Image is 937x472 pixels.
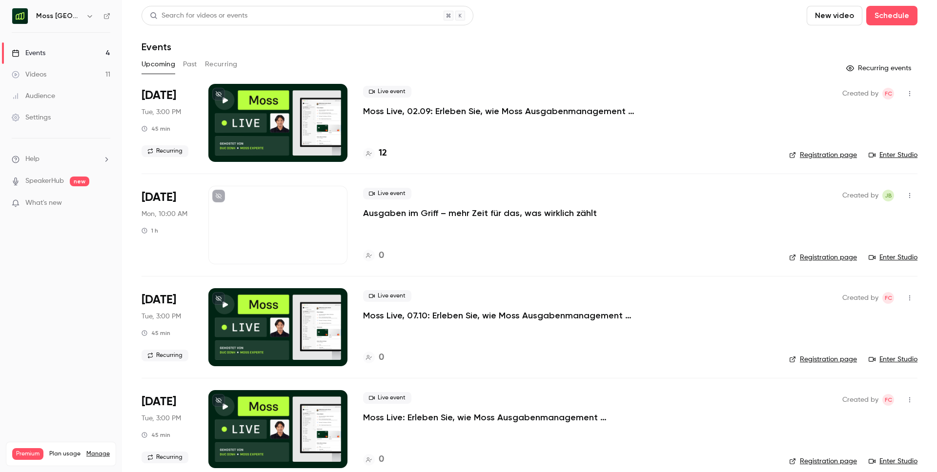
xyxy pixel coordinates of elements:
a: Enter Studio [869,150,917,160]
div: 45 min [142,125,170,133]
span: What's new [25,198,62,208]
span: Tue, 3:00 PM [142,312,181,321]
a: 0 [363,453,384,466]
div: Oct 7 Tue, 3:00 PM (Europe/Berlin) [142,288,193,366]
div: Events [12,48,45,58]
span: FC [885,88,892,99]
a: Registration page [789,150,857,160]
h4: 0 [379,453,384,466]
div: 45 min [142,431,170,439]
div: Videos [12,70,46,79]
button: Upcoming [142,57,175,72]
span: Jara Bockx [882,190,894,201]
a: Moss Live, 07.10: Erleben Sie, wie Moss Ausgabenmanagement automatisiert [363,310,656,321]
span: [DATE] [142,292,176,308]
a: Enter Studio [869,253,917,262]
span: [DATE] [142,394,176,410]
h4: 0 [379,249,384,262]
span: FC [885,292,892,304]
a: Manage [86,450,110,458]
span: Plan usage [49,450,81,458]
h4: 0 [379,351,384,364]
a: Registration page [789,456,857,466]
div: 45 min [142,329,170,337]
span: Live event [363,86,411,98]
span: FC [885,394,892,406]
h1: Events [142,41,171,53]
li: help-dropdown-opener [12,154,110,164]
span: Created by [842,394,878,406]
a: Enter Studio [869,354,917,364]
span: Felicity Cator [882,88,894,99]
span: Premium [12,448,43,460]
div: Sep 2 Tue, 3:00 PM (Europe/Berlin) [142,84,193,162]
span: Help [25,154,40,164]
img: Moss Deutschland [12,8,28,24]
button: Past [183,57,197,72]
span: Recurring [142,452,188,463]
div: 1 h [142,227,158,235]
div: Sep 22 Mon, 10:00 AM (Europe/Berlin) [142,186,193,264]
div: Nov 4 Tue, 3:00 PM (Europe/Berlin) [142,390,193,468]
span: Mon, 10:00 AM [142,209,187,219]
span: Live event [363,290,411,302]
button: Recurring [205,57,238,72]
a: Registration page [789,253,857,262]
span: Felicity Cator [882,394,894,406]
span: Tue, 3:00 PM [142,107,181,117]
span: [DATE] [142,88,176,103]
a: Moss Live, 02.09: Erleben Sie, wie Moss Ausgabenmanagement automatisiert [363,105,656,117]
span: Created by [842,292,878,304]
span: JB [885,190,892,201]
span: Recurring [142,145,188,157]
div: Search for videos or events [150,11,247,21]
a: SpeakerHub [25,176,64,186]
button: Recurring events [842,60,917,76]
span: Live event [363,392,411,404]
span: Created by [842,88,878,99]
span: new [70,177,89,186]
iframe: Noticeable Trigger [99,199,110,208]
span: Live event [363,188,411,199]
h4: 12 [379,147,387,160]
h6: Moss [GEOGRAPHIC_DATA] [36,11,82,21]
a: Ausgaben im Griff – mehr Zeit für das, was wirklich zählt [363,207,597,219]
span: Recurring [142,350,188,361]
span: Created by [842,190,878,201]
a: Registration page [789,354,857,364]
span: Tue, 3:00 PM [142,413,181,423]
div: Audience [12,91,55,101]
div: Settings [12,113,51,122]
span: Felicity Cator [882,292,894,304]
a: 0 [363,351,384,364]
a: Enter Studio [869,456,917,466]
a: 12 [363,147,387,160]
button: New video [807,6,862,25]
a: 0 [363,249,384,262]
button: Schedule [866,6,917,25]
a: Moss Live: Erleben Sie, wie Moss Ausgabenmanagement automatisiert [363,412,656,423]
span: [DATE] [142,190,176,205]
